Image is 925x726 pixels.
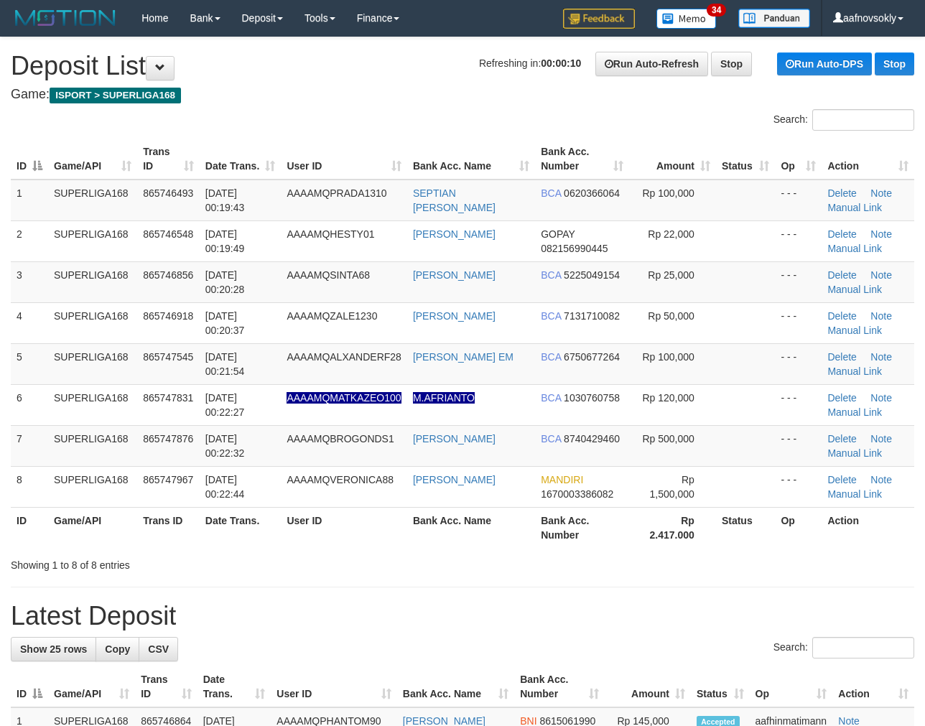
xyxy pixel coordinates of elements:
span: BCA [541,433,561,445]
a: [PERSON_NAME] [413,474,496,485]
span: [DATE] 00:22:44 [205,474,245,500]
th: Date Trans.: activate to sort column ascending [197,666,271,707]
span: 865747831 [143,392,193,404]
a: Note [870,187,892,199]
span: AAAAMQZALE1230 [287,310,377,322]
img: Feedback.jpg [563,9,635,29]
span: Rp 500,000 [642,433,694,445]
span: BCA [541,392,561,404]
td: SUPERLIGA168 [48,343,137,384]
th: Rp 2.417.000 [629,507,716,548]
th: Game/API: activate to sort column ascending [48,139,137,180]
span: CSV [148,643,169,655]
a: Note [870,269,892,281]
td: - - - [775,384,822,425]
span: Copy 1670003386082 to clipboard [541,488,613,500]
th: User ID: activate to sort column ascending [271,666,397,707]
span: 865747545 [143,351,193,363]
th: Amount: activate to sort column ascending [629,139,716,180]
h1: Deposit List [11,52,914,80]
span: Copy 1030760758 to clipboard [564,392,620,404]
th: User ID: activate to sort column ascending [281,139,407,180]
a: Stop [875,52,914,75]
td: SUPERLIGA168 [48,220,137,261]
a: Manual Link [827,284,882,295]
th: Status: activate to sort column ascending [691,666,750,707]
th: Bank Acc. Name: activate to sort column ascending [397,666,514,707]
span: AAAAMQBROGONDS1 [287,433,394,445]
a: M.AFRIANTO [413,392,475,404]
span: BCA [541,310,561,322]
a: Manual Link [827,366,882,377]
span: Rp 100,000 [642,351,694,363]
th: Amount: activate to sort column ascending [605,666,690,707]
span: 865746493 [143,187,193,199]
th: Date Trans.: activate to sort column ascending [200,139,282,180]
th: Action: activate to sort column ascending [832,666,914,707]
th: Trans ID: activate to sort column ascending [135,666,197,707]
th: Bank Acc. Name [407,507,535,548]
td: SUPERLIGA168 [48,384,137,425]
span: Copy 0620366064 to clipboard [564,187,620,199]
span: [DATE] 00:20:28 [205,269,245,295]
a: SEPTIAN [PERSON_NAME] [413,187,496,213]
span: Nama rekening ada tanda titik/strip, harap diedit [287,392,401,404]
h4: Game: [11,88,914,102]
th: Bank Acc. Number: activate to sort column ascending [535,139,628,180]
th: Action: activate to sort column ascending [822,139,914,180]
input: Search: [812,109,914,131]
td: - - - [775,425,822,466]
span: Rp 1,500,000 [650,474,694,500]
span: AAAAMQALXANDERF28 [287,351,401,363]
a: Note [870,474,892,485]
a: Delete [827,310,856,322]
a: [PERSON_NAME] [413,433,496,445]
div: Showing 1 to 8 of 8 entries [11,552,375,572]
span: GOPAY [541,228,575,240]
td: 8 [11,466,48,507]
a: Show 25 rows [11,637,96,661]
td: SUPERLIGA168 [48,180,137,221]
a: Delete [827,187,856,199]
td: - - - [775,343,822,384]
a: [PERSON_NAME] [413,310,496,322]
a: Stop [711,52,752,76]
a: Run Auto-DPS [777,52,872,75]
td: - - - [775,466,822,507]
a: Manual Link [827,325,882,336]
a: Note [870,351,892,363]
td: - - - [775,302,822,343]
span: [DATE] 00:19:49 [205,228,245,254]
a: Note [870,392,892,404]
span: 865746856 [143,269,193,281]
td: - - - [775,220,822,261]
td: - - - [775,180,822,221]
th: Op [775,507,822,548]
span: 865746548 [143,228,193,240]
th: ID: activate to sort column descending [11,666,48,707]
td: 1 [11,180,48,221]
span: 34 [707,4,726,17]
td: 4 [11,302,48,343]
a: [PERSON_NAME] EM [413,351,513,363]
td: 5 [11,343,48,384]
th: Op: activate to sort column ascending [775,139,822,180]
h1: Latest Deposit [11,602,914,630]
a: Note [870,433,892,445]
th: Status: activate to sort column ascending [716,139,776,180]
th: Status [716,507,776,548]
th: Bank Acc. Number: activate to sort column ascending [514,666,605,707]
span: Rp 25,000 [648,269,694,281]
td: 7 [11,425,48,466]
th: Trans ID [137,507,200,548]
span: Copy 8740429460 to clipboard [564,433,620,445]
th: Trans ID: activate to sort column ascending [137,139,200,180]
span: Rp 22,000 [648,228,694,240]
span: 865746918 [143,310,193,322]
span: 865747876 [143,433,193,445]
a: Manual Link [827,202,882,213]
span: Copy 6750677264 to clipboard [564,351,620,363]
span: AAAAMQVERONICA88 [287,474,394,485]
label: Search: [773,109,914,131]
span: BCA [541,269,561,281]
